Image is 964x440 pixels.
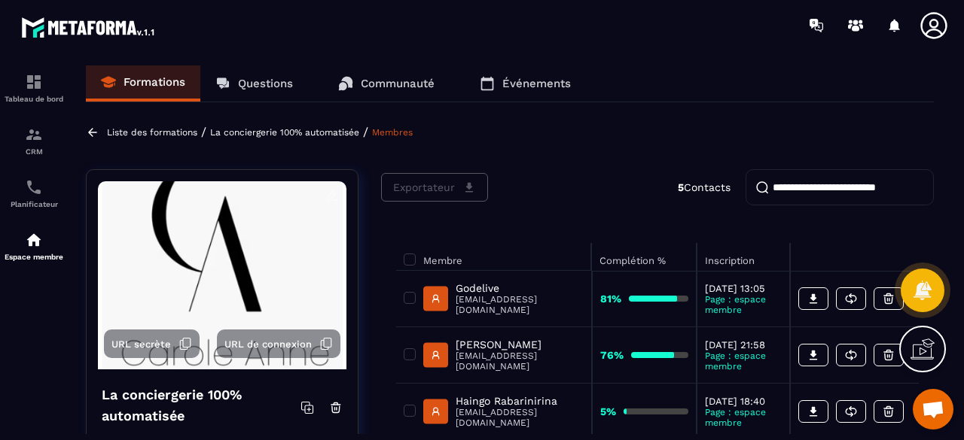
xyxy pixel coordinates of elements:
img: background [98,181,346,369]
p: [DATE] 18:40 [705,396,782,407]
span: URL secrète [111,338,171,350]
a: [PERSON_NAME][EMAIL_ADDRESS][DOMAIN_NAME] [423,338,584,372]
img: scheduler [25,178,43,196]
p: [PERSON_NAME] [456,338,584,350]
p: [EMAIL_ADDRESS][DOMAIN_NAME] [456,407,584,428]
a: Ouvrir le chat [913,389,953,429]
a: Membres [372,127,413,138]
a: schedulerschedulerPlanificateur [4,167,64,220]
img: logo [21,14,157,41]
a: Événements [465,65,586,102]
strong: 5% [600,405,616,417]
p: Page : espace membre [705,407,782,428]
h4: La conciergerie 100% automatisée [102,384,300,426]
img: automations [25,231,43,249]
p: [DATE] 13:05 [705,283,782,294]
a: Questions [200,65,308,102]
a: Haingo Rabarinirina[EMAIL_ADDRESS][DOMAIN_NAME] [423,395,584,428]
p: Formations [124,75,185,89]
img: formation [25,126,43,144]
p: Questions [238,77,293,90]
th: Membre [396,243,592,271]
span: URL de connexion [224,338,312,350]
span: / [201,125,206,139]
p: CRM [4,147,64,156]
strong: 76% [600,349,624,361]
button: URL secrète [104,329,200,358]
p: Événements [502,77,571,90]
a: formationformationCRM [4,114,64,167]
span: / [363,125,368,139]
p: Contacts [678,181,731,193]
a: La conciergerie 100% automatisée [210,127,359,138]
a: formationformationTableau de bord [4,62,64,114]
p: [EMAIL_ADDRESS][DOMAIN_NAME] [456,350,584,372]
button: URL de connexion [217,329,340,358]
p: Godelive [456,282,584,294]
strong: 81% [600,293,621,305]
th: Inscription [697,243,790,271]
a: automationsautomationsEspace membre [4,220,64,272]
p: Haingo Rabarinirina [456,395,584,407]
p: Espace membre [4,253,64,261]
p: Planificateur [4,200,64,208]
img: formation [25,73,43,91]
th: Complétion % [592,243,697,271]
p: [DATE] 21:58 [705,339,782,350]
a: Formations [86,65,200,102]
a: Communauté [323,65,450,102]
p: [EMAIL_ADDRESS][DOMAIN_NAME] [456,294,584,315]
p: Communauté [361,77,435,90]
p: Page : espace membre [705,294,782,315]
a: Godelive[EMAIL_ADDRESS][DOMAIN_NAME] [423,282,584,315]
a: Liste des formations [107,127,197,138]
p: Tableau de bord [4,95,64,103]
p: Page : espace membre [705,350,782,372]
strong: 5 [678,181,684,193]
